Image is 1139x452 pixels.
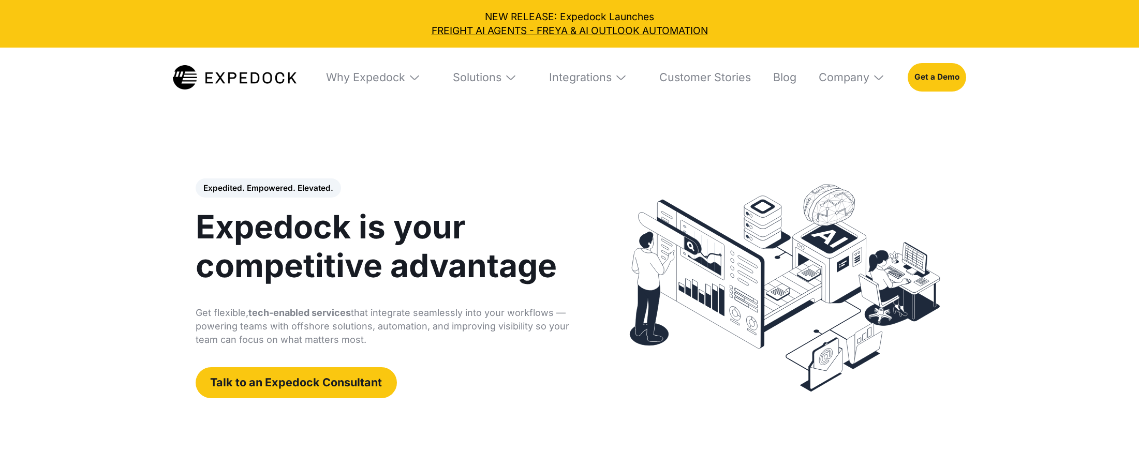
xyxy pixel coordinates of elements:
a: Customer Stories [649,48,751,107]
div: Company [819,70,869,84]
div: NEW RELEASE: Expedock Launches [10,10,1129,38]
strong: tech-enabled services [248,307,351,318]
div: Why Expedock [316,48,430,107]
div: Integrations [539,48,637,107]
div: Solutions [443,48,527,107]
div: Company [809,48,895,107]
p: Get flexible, that integrate seamlessly into your workflows — powering teams with offshore soluti... [196,306,576,346]
a: FREIGHT AI AGENTS - FREYA & AI OUTLOOK AUTOMATION [10,24,1129,38]
div: Solutions [453,70,501,84]
a: Blog [763,48,796,107]
h1: Expedock is your competitive advantage [196,208,576,285]
a: Talk to an Expedock Consultant [196,367,397,398]
a: Get a Demo [908,63,967,92]
div: Integrations [549,70,612,84]
div: Why Expedock [326,70,405,84]
iframe: Chat Widget [1087,402,1139,452]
